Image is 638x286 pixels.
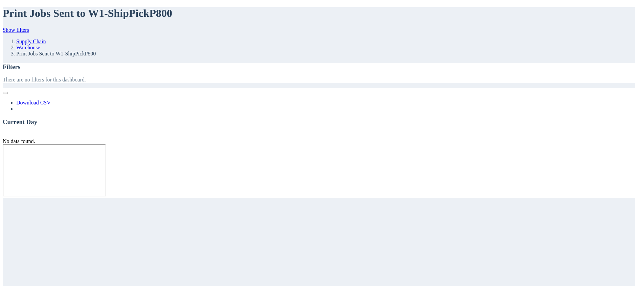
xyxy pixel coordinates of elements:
a: Show filters [3,27,29,33]
li: Print Jobs Sent to W1-ShipPickP800 [16,51,635,57]
h3: Filters [3,63,635,71]
a: Supply Chain [16,39,46,44]
p: There are no filters for this dashboard. [3,77,635,83]
div: No data found. [3,132,635,144]
a: Download CSV [16,100,51,105]
a: Warehouse [16,45,40,50]
h1: Print Jobs Sent to W1-ShipPickP800 [3,7,635,20]
h3: Current Day [3,118,635,126]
